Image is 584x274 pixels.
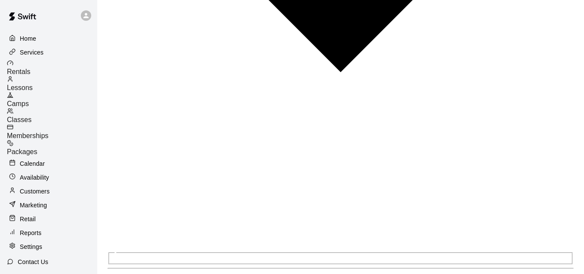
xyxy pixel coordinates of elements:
a: Home [7,32,90,45]
a: Customers [7,185,90,198]
p: Availability [20,173,49,182]
a: Calendar [7,157,90,170]
span: Lessons [7,84,33,91]
span: Camps [7,100,29,107]
a: Classes [7,108,97,124]
p: Retail [20,215,36,223]
a: Memberships [7,124,97,140]
span: Rentals [7,68,30,75]
p: Calendar [20,159,45,168]
span: Memberships [7,132,48,139]
a: Marketing [7,199,90,212]
p: Settings [20,242,42,251]
a: Packages [7,140,97,156]
p: Home [20,34,36,43]
a: Rentals [7,60,97,76]
p: Customers [20,187,50,196]
a: Reports [7,226,90,239]
span: Packages [7,148,37,155]
p: Reports [20,229,41,237]
a: Availability [7,171,90,184]
p: Marketing [20,201,47,210]
a: Camps [7,92,97,108]
a: Retail [7,213,90,226]
a: Settings [7,240,90,253]
a: Services [7,46,90,59]
p: Contact Us [18,258,48,266]
a: Lessons [7,76,97,92]
span: Classes [7,116,32,123]
p: Services [20,48,44,57]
